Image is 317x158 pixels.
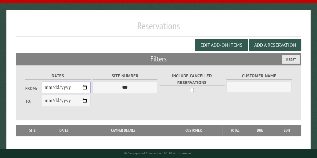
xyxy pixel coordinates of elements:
[16,20,301,37] h1: Reservations
[226,72,291,79] label: Customer Name
[247,125,273,136] th: Due
[25,86,41,91] label: From:
[160,72,225,86] label: Include Cancelled Reservations
[249,39,301,51] button: Add a Reservation
[82,125,165,136] th: Camper Details
[46,125,82,136] th: Dates
[25,98,41,104] label: To:
[273,125,301,136] th: Edit
[19,125,46,136] th: Site
[16,53,301,65] h2: Filters
[195,39,248,51] button: Edit Add-on Items
[124,151,193,155] small: © Campground Commander LLC. All rights reserved.
[165,125,222,136] th: Customer
[222,125,247,136] th: Total
[282,55,300,64] button: Reset
[25,72,90,79] label: Dates
[92,72,157,79] label: Site Number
